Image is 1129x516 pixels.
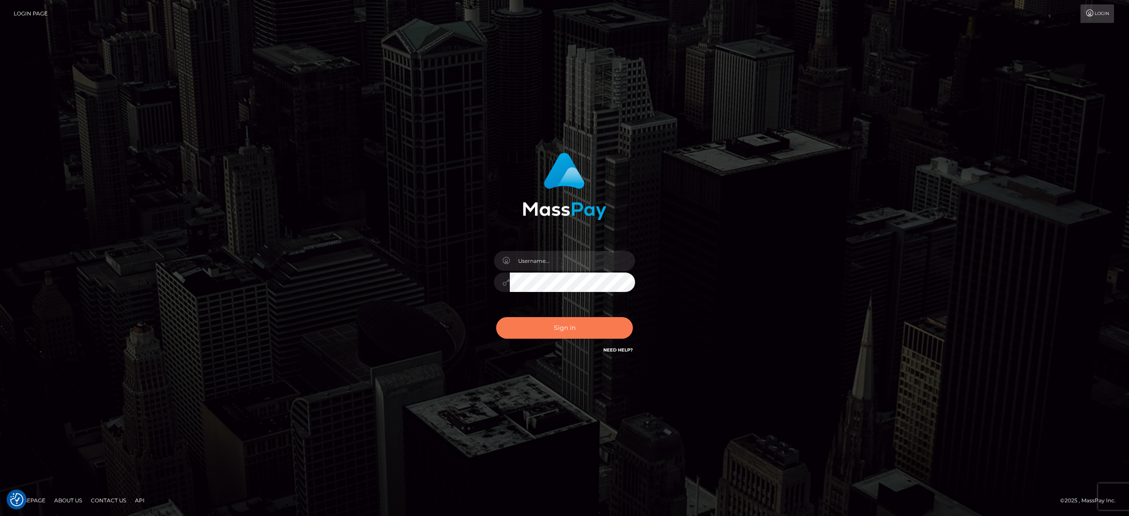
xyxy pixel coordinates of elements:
img: Revisit consent button [10,493,23,506]
input: Username... [510,251,635,271]
a: Need Help? [603,347,633,353]
button: Consent Preferences [10,493,23,506]
button: Sign in [496,317,633,339]
a: Homepage [10,494,49,507]
a: Login Page [14,4,48,23]
a: API [131,494,148,507]
img: MassPay Login [523,153,606,220]
a: Contact Us [87,494,130,507]
a: About Us [51,494,86,507]
div: © 2025 , MassPay Inc. [1060,496,1122,505]
a: Login [1080,4,1114,23]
